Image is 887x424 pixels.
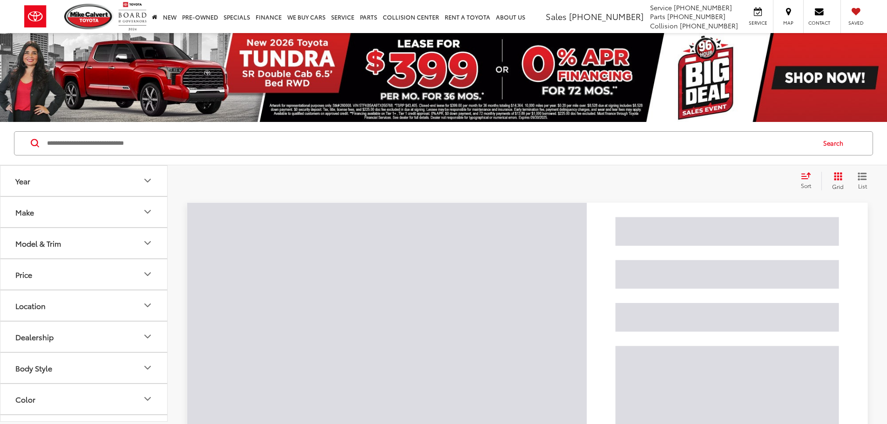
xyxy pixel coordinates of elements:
[858,182,867,190] span: List
[15,176,30,185] div: Year
[0,290,168,321] button: LocationLocation
[747,20,768,26] span: Service
[142,300,153,311] div: Location
[64,4,114,29] img: Mike Calvert Toyota
[650,3,672,12] span: Service
[674,3,732,12] span: [PHONE_NUMBER]
[650,12,665,21] span: Parts
[569,10,643,22] span: [PHONE_NUMBER]
[15,270,32,279] div: Price
[0,353,168,383] button: Body StyleBody Style
[796,172,821,190] button: Select sort value
[846,20,866,26] span: Saved
[142,237,153,249] div: Model & Trim
[808,20,830,26] span: Contact
[15,208,34,216] div: Make
[546,10,567,22] span: Sales
[0,259,168,289] button: PricePrice
[142,175,153,186] div: Year
[0,384,168,414] button: ColorColor
[0,197,168,227] button: MakeMake
[15,363,52,372] div: Body Style
[801,182,811,189] span: Sort
[0,228,168,258] button: Model & TrimModel & Trim
[680,21,738,30] span: [PHONE_NUMBER]
[778,20,799,26] span: Map
[142,331,153,342] div: Dealership
[15,395,35,404] div: Color
[46,132,814,155] input: Search by Make, Model, or Keyword
[15,332,54,341] div: Dealership
[650,21,678,30] span: Collision
[0,166,168,196] button: YearYear
[142,206,153,217] div: Make
[142,393,153,404] div: Color
[851,172,874,190] button: List View
[142,362,153,373] div: Body Style
[832,182,844,190] span: Grid
[821,172,851,190] button: Grid View
[814,132,857,155] button: Search
[15,239,61,248] div: Model & Trim
[0,322,168,352] button: DealershipDealership
[15,301,46,310] div: Location
[667,12,725,21] span: [PHONE_NUMBER]
[142,269,153,280] div: Price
